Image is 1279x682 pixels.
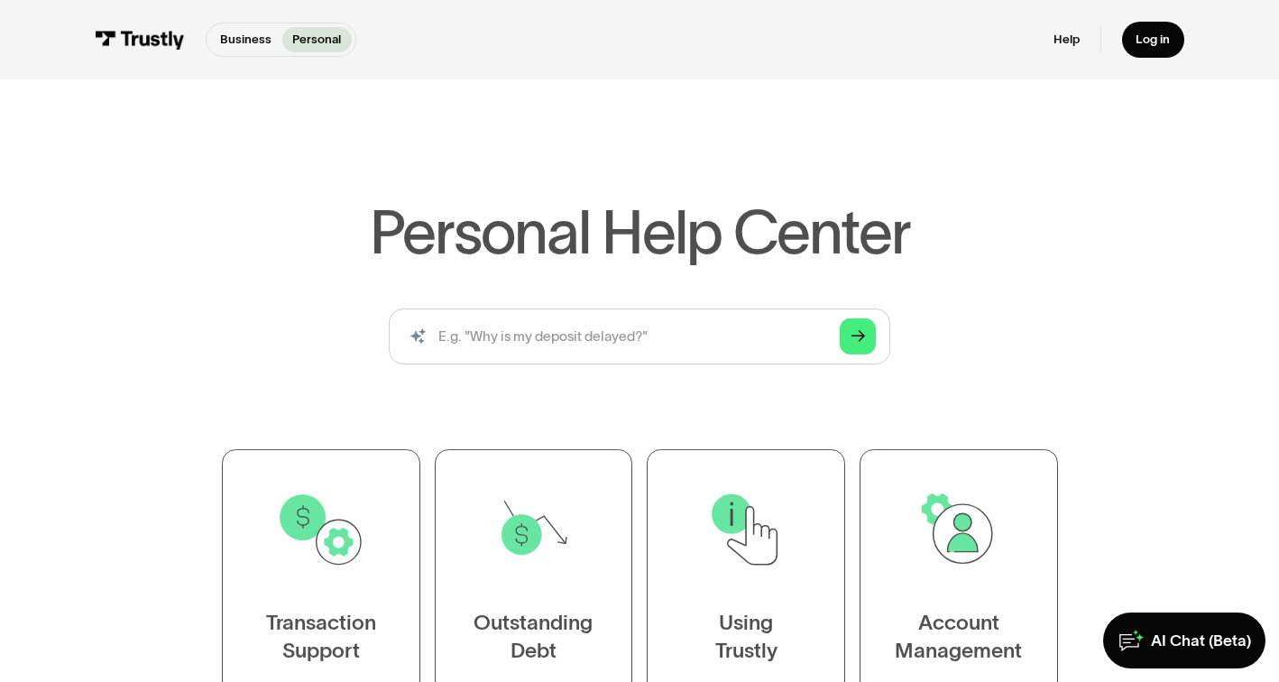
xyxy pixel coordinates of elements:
[292,31,341,49] p: Personal
[95,31,185,50] img: Trustly Logo
[895,610,1022,665] div: Account Management
[210,27,282,52] a: Business
[220,31,271,49] p: Business
[474,610,593,665] div: Outstanding Debt
[370,202,910,263] h1: Personal Help Center
[1136,32,1170,47] div: Log in
[389,309,890,364] form: Search
[1054,32,1080,47] a: Help
[266,610,376,665] div: Transaction Support
[282,27,352,52] a: Personal
[1151,631,1251,650] div: AI Chat (Beta)
[1122,22,1184,58] a: Log in
[389,309,890,364] input: search
[1103,613,1265,668] a: AI Chat (Beta)
[714,610,777,665] div: Using Trustly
